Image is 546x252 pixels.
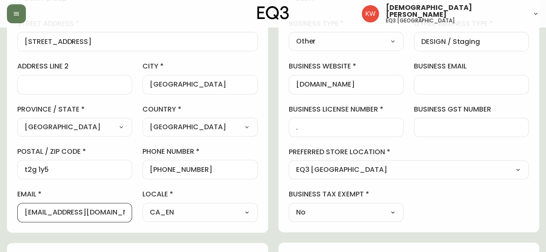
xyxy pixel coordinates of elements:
[289,105,404,114] label: business license number
[142,147,257,156] label: phone number
[142,62,257,71] label: city
[386,18,455,23] h5: eq3 [GEOGRAPHIC_DATA]
[257,6,289,20] img: logo
[289,190,404,199] label: business tax exempt
[17,190,132,199] label: email
[414,62,529,71] label: business email
[17,147,132,156] label: postal / zip code
[17,62,132,71] label: address line 2
[142,105,257,114] label: country
[289,147,529,157] label: preferred store location
[17,105,132,114] label: province / state
[289,62,404,71] label: business website
[414,105,529,114] label: business gst number
[362,5,379,22] img: f33162b67396b0982c40ce2a87247151
[142,190,257,199] label: locale
[386,4,525,18] span: [DEMOGRAPHIC_DATA][PERSON_NAME]
[296,81,396,89] input: https://www.designshop.com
